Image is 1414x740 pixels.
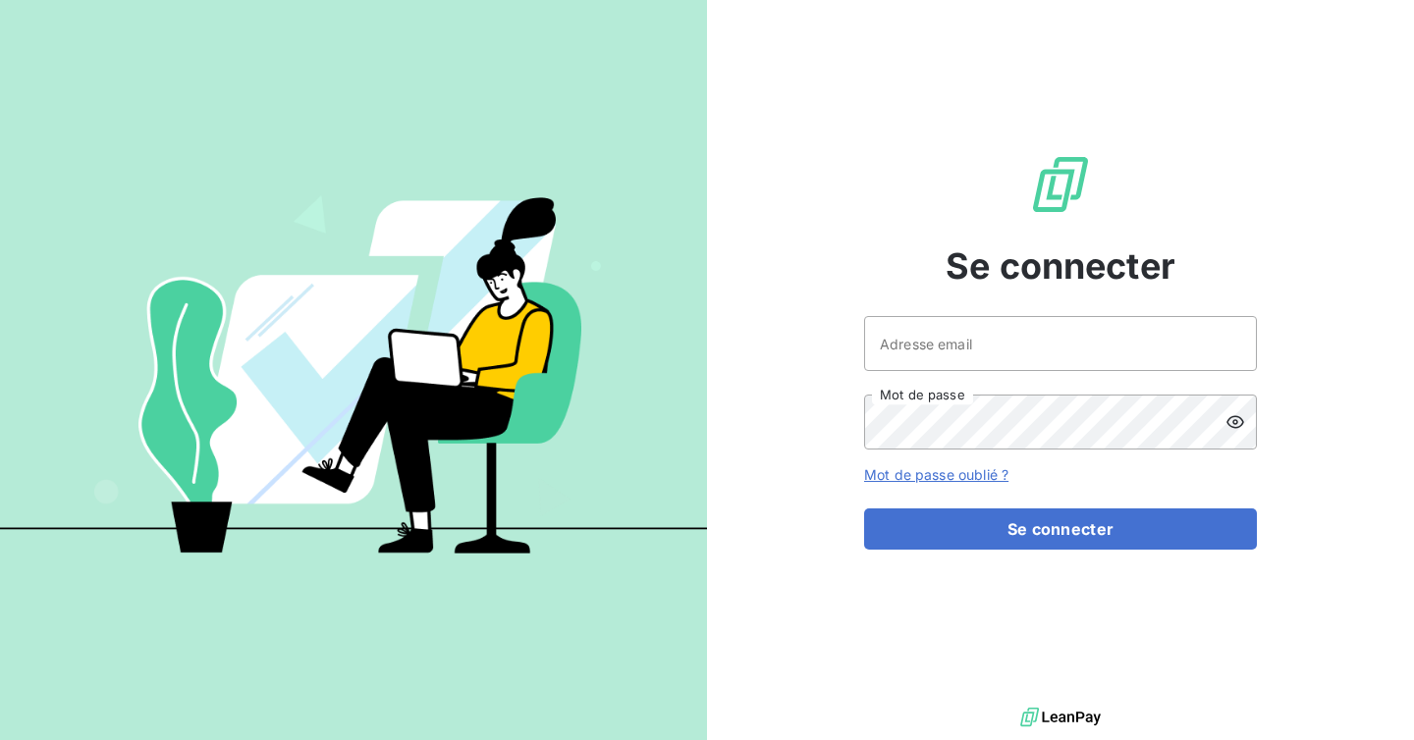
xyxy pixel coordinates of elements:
button: Se connecter [864,508,1257,550]
img: logo [1020,703,1101,732]
img: Logo LeanPay [1029,153,1092,216]
a: Mot de passe oublié ? [864,466,1008,483]
input: placeholder [864,316,1257,371]
span: Se connecter [946,239,1175,292]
